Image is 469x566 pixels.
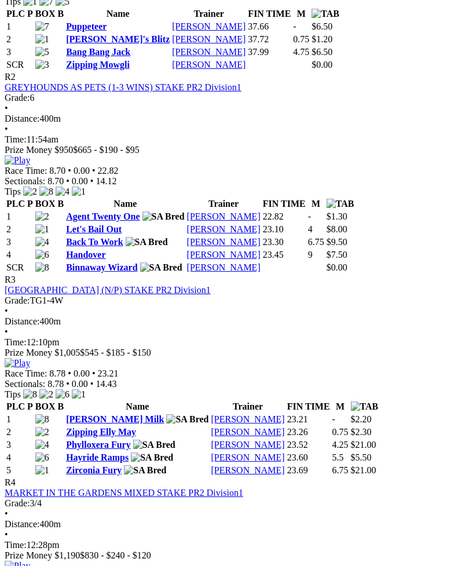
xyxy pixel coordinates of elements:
[5,82,241,92] a: GREYHOUNDS AS PETS (1-3 WINS) STAKE PR2 Division1
[171,8,246,20] th: Trainer
[187,250,261,260] a: [PERSON_NAME]
[73,145,140,155] span: $665 - $190 - $95
[66,34,170,44] a: [PERSON_NAME]'s Blitz
[66,250,105,260] a: Handover
[312,21,332,31] span: $6.50
[211,440,285,450] a: [PERSON_NAME]
[5,348,464,358] div: Prize Money $1,005
[66,262,137,272] a: Binnaway Wizard
[293,47,309,57] text: 4.75
[35,414,49,425] img: 8
[47,379,64,389] span: 8.78
[5,530,8,539] span: •
[5,306,8,316] span: •
[287,439,331,451] td: 23.52
[35,21,49,32] img: 7
[133,440,175,450] img: SA Bred
[5,316,39,326] span: Distance:
[68,368,71,378] span: •
[5,498,30,508] span: Grade:
[5,540,27,550] span: Time:
[35,250,49,260] img: 6
[5,124,8,134] span: •
[6,211,34,222] td: 1
[39,389,53,400] img: 2
[35,465,49,476] img: 1
[5,114,39,123] span: Distance:
[6,34,34,45] td: 2
[35,440,49,450] img: 4
[96,176,116,186] span: 14.12
[262,249,306,261] td: 23.45
[5,285,211,295] a: [GEOGRAPHIC_DATA] (N/P) STAKE PR2 Division1
[72,176,88,186] span: 0.00
[92,368,96,378] span: •
[92,166,96,176] span: •
[172,60,246,70] a: [PERSON_NAME]
[327,199,354,209] img: TAB
[66,440,131,450] a: Phylloxera Fury
[5,389,21,399] span: Tips
[172,47,246,57] a: [PERSON_NAME]
[332,401,349,412] th: M
[186,198,261,210] th: Trainer
[332,440,349,450] text: 4.25
[5,550,464,561] div: Prize Money $1,190
[351,440,376,450] span: $21.00
[6,426,34,438] td: 2
[57,199,64,209] span: B
[308,250,313,260] text: 9
[90,379,94,389] span: •
[5,316,464,327] div: 400m
[262,236,306,248] td: 23.30
[27,9,33,19] span: P
[327,237,347,247] span: $9.50
[6,9,25,19] span: PLC
[351,465,376,475] span: $21.00
[66,379,69,389] span: •
[308,211,311,221] text: -
[5,187,21,196] span: Tips
[66,237,123,247] a: Back To Work
[66,211,140,221] a: Agent Twenty One
[287,452,331,463] td: 23.60
[6,465,34,476] td: 5
[6,236,34,248] td: 3
[35,262,49,273] img: 8
[5,155,30,166] img: Play
[27,199,33,209] span: P
[35,9,56,19] span: BOX
[211,414,285,424] a: [PERSON_NAME]
[66,60,130,70] a: Zipping Mowgli
[5,145,464,155] div: Prize Money $950
[262,198,306,210] th: FIN TIME
[211,452,285,462] a: [PERSON_NAME]
[74,166,90,176] span: 0.00
[5,295,30,305] span: Grade:
[72,389,86,400] img: 1
[5,166,47,176] span: Race Time:
[23,187,37,197] img: 2
[66,465,122,475] a: Zirconia Fury
[6,46,34,58] td: 3
[6,249,34,261] td: 4
[312,9,339,19] img: TAB
[211,401,285,412] th: Trainer
[332,414,335,424] text: -
[312,60,332,70] span: $0.00
[5,477,16,487] span: R4
[126,237,168,247] img: SA Bred
[56,389,69,400] img: 6
[307,198,325,210] th: M
[131,452,173,463] img: SA Bred
[90,176,94,186] span: •
[49,368,65,378] span: 8.78
[35,211,49,222] img: 2
[140,262,182,273] img: SA Bred
[327,224,347,234] span: $8.00
[312,47,332,57] span: $6.50
[49,166,65,176] span: 8.70
[39,187,53,197] img: 8
[211,465,285,475] a: [PERSON_NAME]
[308,224,313,234] text: 4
